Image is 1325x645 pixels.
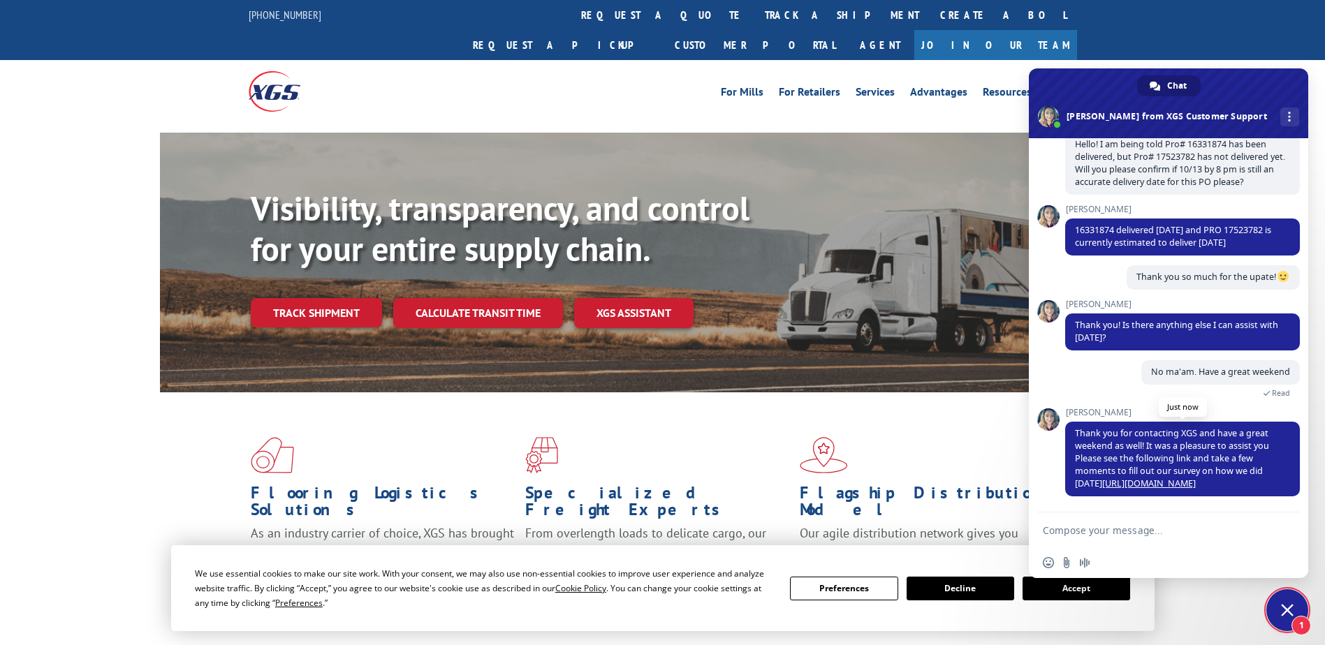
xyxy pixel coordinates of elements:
button: Preferences [790,577,898,600]
a: Agent [846,30,914,60]
h1: Flagship Distribution Model [800,484,1064,525]
a: Join Our Team [914,30,1077,60]
button: Decline [907,577,1014,600]
span: Chat [1167,75,1187,96]
a: Calculate transit time [393,298,563,328]
a: [PHONE_NUMBER] [249,8,321,22]
span: Insert an emoji [1043,557,1054,568]
a: Advantages [910,87,967,102]
span: Send a file [1061,557,1072,568]
div: We use essential cookies to make our site work. With your consent, we may also use non-essential ... [195,566,773,610]
h1: Specialized Freight Experts [525,484,789,525]
span: 16331874 delivered [DATE] and PRO 17523782 is currently estimated to deliver [DATE] [1075,224,1271,249]
span: [PERSON_NAME] [1065,408,1300,417]
span: Read [1272,388,1290,398]
a: Services [856,87,895,102]
span: Audio message [1079,557,1090,568]
h1: Flooring Logistics Solutions [251,484,515,525]
a: Request a pickup [462,30,664,60]
div: Chat [1137,75,1201,96]
span: Hello! I am being told Pro# 16331874 has been delivered, but Pro# 17523782 has not delivered yet.... [1075,138,1285,188]
p: From overlength loads to delicate cargo, our experienced staff knows the best way to move your fr... [525,525,789,587]
a: Customer Portal [664,30,846,60]
a: For Mills [721,87,763,102]
div: Cookie Consent Prompt [171,545,1155,631]
button: Accept [1023,577,1130,600]
a: [URL][DOMAIN_NAME] [1102,477,1196,489]
a: Resources [983,87,1032,102]
span: As an industry carrier of choice, XGS has brought innovation and dedication to flooring logistics... [251,525,514,574]
span: [PERSON_NAME] [1065,299,1300,309]
span: Cookie Policy [555,582,606,594]
span: 1 [1291,616,1311,635]
a: For Retailers [779,87,840,102]
img: xgs-icon-total-supply-chain-intelligence-red [251,437,294,473]
textarea: Compose your message... [1043,524,1264,537]
div: More channels [1280,107,1299,126]
span: No ma'am. Have a great weekend [1151,366,1290,378]
b: Visibility, transparency, and control for your entire supply chain. [251,186,749,270]
img: xgs-icon-flagship-distribution-model-red [800,437,848,473]
a: Track shipment [251,298,382,327]
span: Thank you! Is there anything else I can assist with [DATE]? [1075,319,1278,343]
span: Thank you for contacting XGS and have a great weekend as well! It was a pleasure to assist you Pl... [1075,427,1269,489]
span: Thank you so much for the upate! [1136,271,1290,283]
div: Close chat [1266,589,1308,631]
img: xgs-icon-focused-on-flooring-red [525,437,558,473]
a: XGS ASSISTANT [574,298,694,328]
span: Our agile distribution network gives you nationwide inventory management on demand. [800,525,1057,558]
span: [PERSON_NAME] [1065,205,1300,214]
span: Preferences [275,597,323,609]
